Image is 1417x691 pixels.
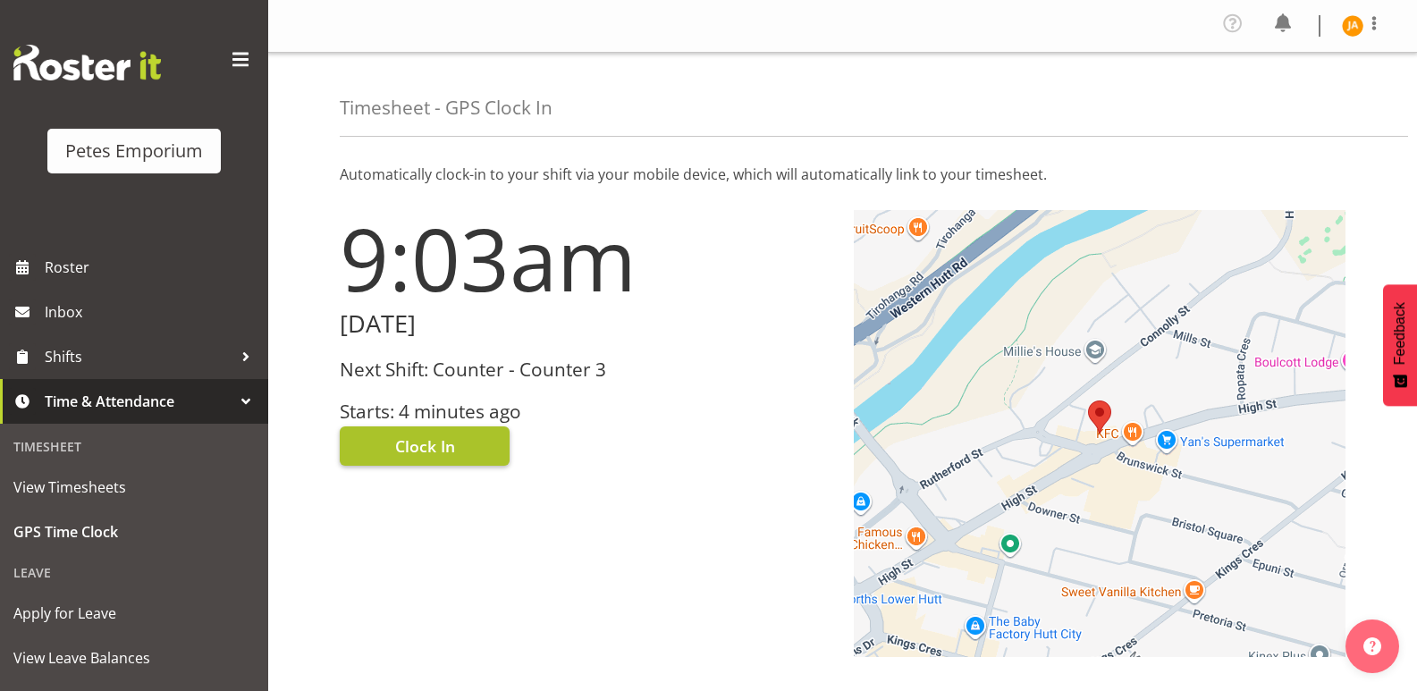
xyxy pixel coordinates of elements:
[45,343,232,370] span: Shifts
[1383,284,1417,406] button: Feedback - Show survey
[340,164,1345,185] p: Automatically clock-in to your shift via your mobile device, which will automatically link to you...
[13,45,161,80] img: Rosterit website logo
[1392,302,1408,365] span: Feedback
[13,600,255,627] span: Apply for Leave
[4,510,264,554] a: GPS Time Clock
[13,518,255,545] span: GPS Time Clock
[340,426,510,466] button: Clock In
[4,554,264,591] div: Leave
[340,97,552,118] h4: Timesheet - GPS Clock In
[13,645,255,671] span: View Leave Balances
[340,359,832,380] h3: Next Shift: Counter - Counter 3
[340,310,832,338] h2: [DATE]
[1342,15,1363,37] img: jeseryl-armstrong10788.jpg
[45,388,232,415] span: Time & Attendance
[4,465,264,510] a: View Timesheets
[65,138,203,164] div: Petes Emporium
[4,428,264,465] div: Timesheet
[45,254,259,281] span: Roster
[45,299,259,325] span: Inbox
[4,636,264,680] a: View Leave Balances
[340,401,832,422] h3: Starts: 4 minutes ago
[340,210,832,307] h1: 9:03am
[13,474,255,501] span: View Timesheets
[1363,637,1381,655] img: help-xxl-2.png
[4,591,264,636] a: Apply for Leave
[395,434,455,458] span: Clock In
